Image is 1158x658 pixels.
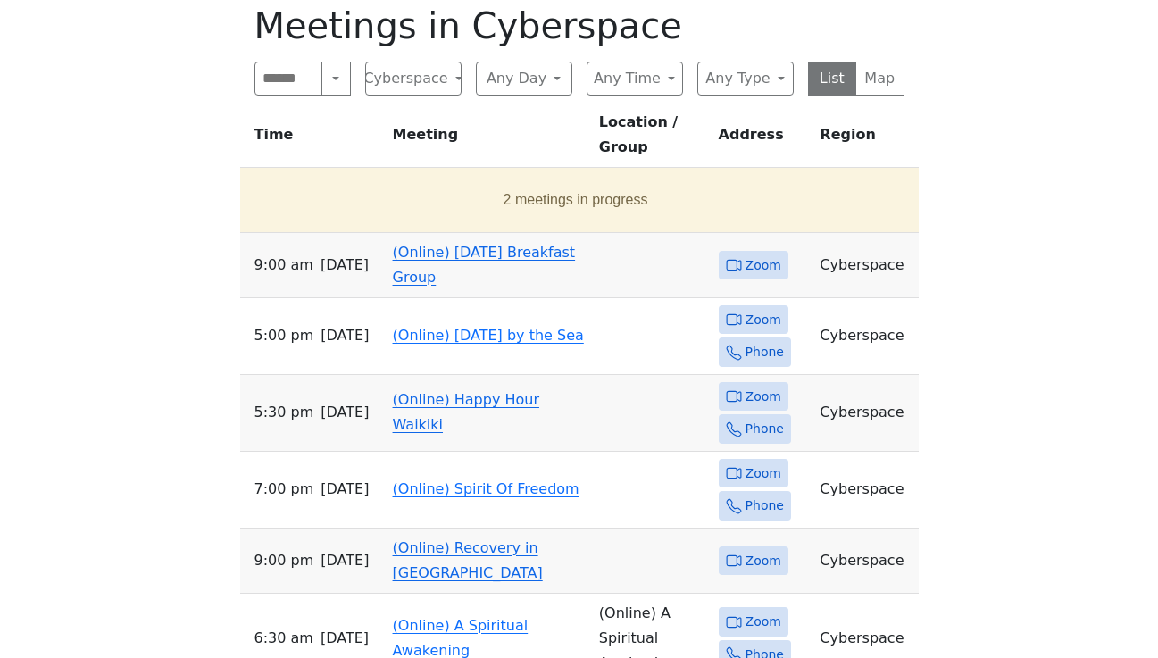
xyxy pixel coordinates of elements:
[812,110,918,168] th: Region
[746,611,781,633] span: Zoom
[254,548,314,573] span: 9:00 PM
[254,62,323,96] input: Search
[746,495,784,517] span: Phone
[812,298,918,375] td: Cyberspace
[393,327,584,344] a: (Online) [DATE] by the Sea
[321,253,369,278] span: [DATE]
[254,626,313,651] span: 6:30 AM
[254,253,313,278] span: 9:00 AM
[855,62,904,96] button: Map
[247,175,904,225] button: 2 meetings in progress
[712,110,813,168] th: Address
[393,539,543,581] a: (Online) Recovery in [GEOGRAPHIC_DATA]
[697,62,794,96] button: Any Type
[321,477,369,502] span: [DATE]
[812,233,918,298] td: Cyberspace
[746,462,781,485] span: Zoom
[812,529,918,594] td: Cyberspace
[746,309,781,331] span: Zoom
[386,110,592,168] th: Meeting
[254,477,314,502] span: 7:00 PM
[808,62,857,96] button: List
[812,375,918,452] td: Cyberspace
[746,254,781,277] span: Zoom
[393,480,579,497] a: (Online) Spirit Of Freedom
[587,62,683,96] button: Any Time
[321,626,369,651] span: [DATE]
[393,391,539,433] a: (Online) Happy Hour Waikiki
[321,400,369,425] span: [DATE]
[476,62,572,96] button: Any Day
[393,244,576,286] a: (Online) [DATE] Breakfast Group
[746,341,784,363] span: Phone
[254,323,314,348] span: 5:00 PM
[321,548,369,573] span: [DATE]
[812,452,918,529] td: Cyberspace
[746,386,781,408] span: Zoom
[746,418,784,440] span: Phone
[254,4,904,47] h1: Meetings in Cyberspace
[240,110,386,168] th: Time
[321,62,350,96] button: Search
[254,400,314,425] span: 5:30 PM
[592,110,712,168] th: Location / Group
[746,550,781,572] span: Zoom
[365,62,462,96] button: Cyberspace
[321,323,369,348] span: [DATE]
